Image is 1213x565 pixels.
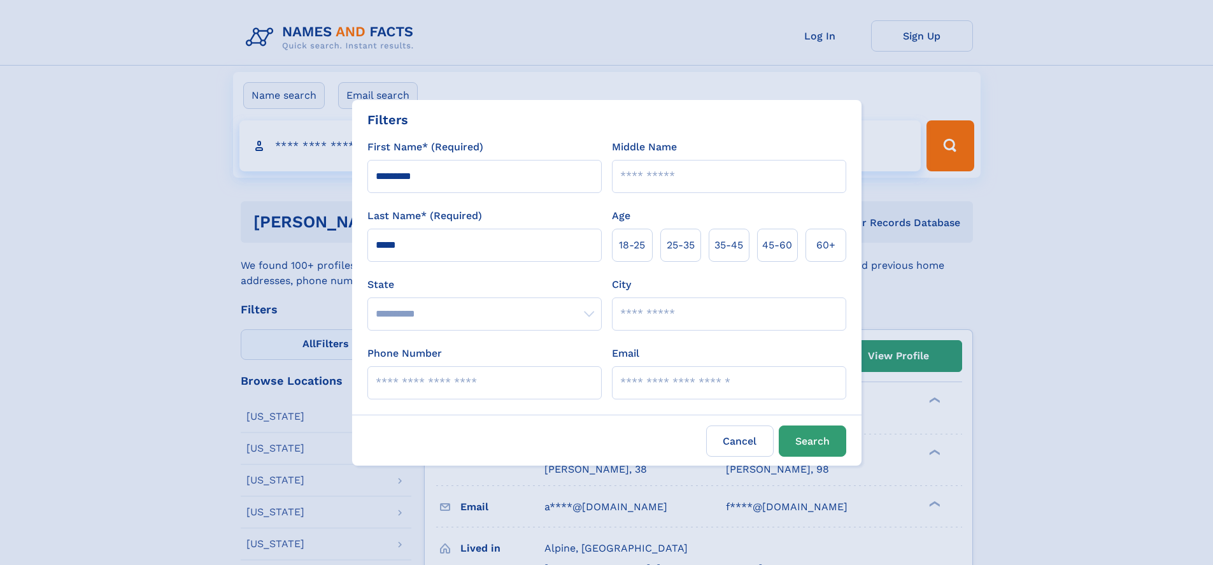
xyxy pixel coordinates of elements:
[367,139,483,155] label: First Name* (Required)
[367,277,602,292] label: State
[714,238,743,253] span: 35‑45
[816,238,835,253] span: 60+
[367,208,482,224] label: Last Name* (Required)
[762,238,792,253] span: 45‑60
[779,426,846,457] button: Search
[367,110,408,129] div: Filters
[612,208,630,224] label: Age
[612,277,631,292] label: City
[612,346,639,361] label: Email
[612,139,677,155] label: Middle Name
[619,238,645,253] span: 18‑25
[367,346,442,361] label: Phone Number
[667,238,695,253] span: 25‑35
[706,426,774,457] label: Cancel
